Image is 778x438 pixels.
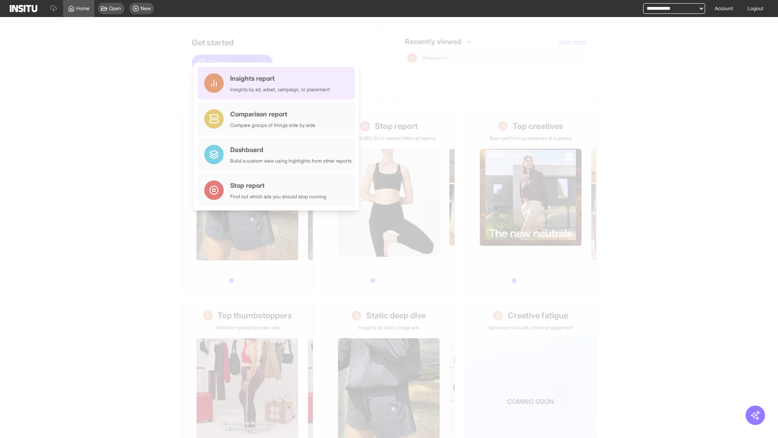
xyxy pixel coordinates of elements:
[10,5,37,12] img: Logo
[230,193,326,200] div: Find out which ads you should stop running
[230,158,352,164] div: Build a custom view using highlights from other reports
[230,73,330,83] div: Insights report
[230,122,315,129] div: Compare groups of things side by side
[141,5,151,12] span: New
[109,5,121,12] span: Open
[230,180,326,190] div: Stop report
[76,5,90,12] span: Home
[230,86,330,93] div: Insights by ad, adset, campaign, or placement
[230,109,315,119] div: Comparison report
[230,145,352,155] div: Dashboard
